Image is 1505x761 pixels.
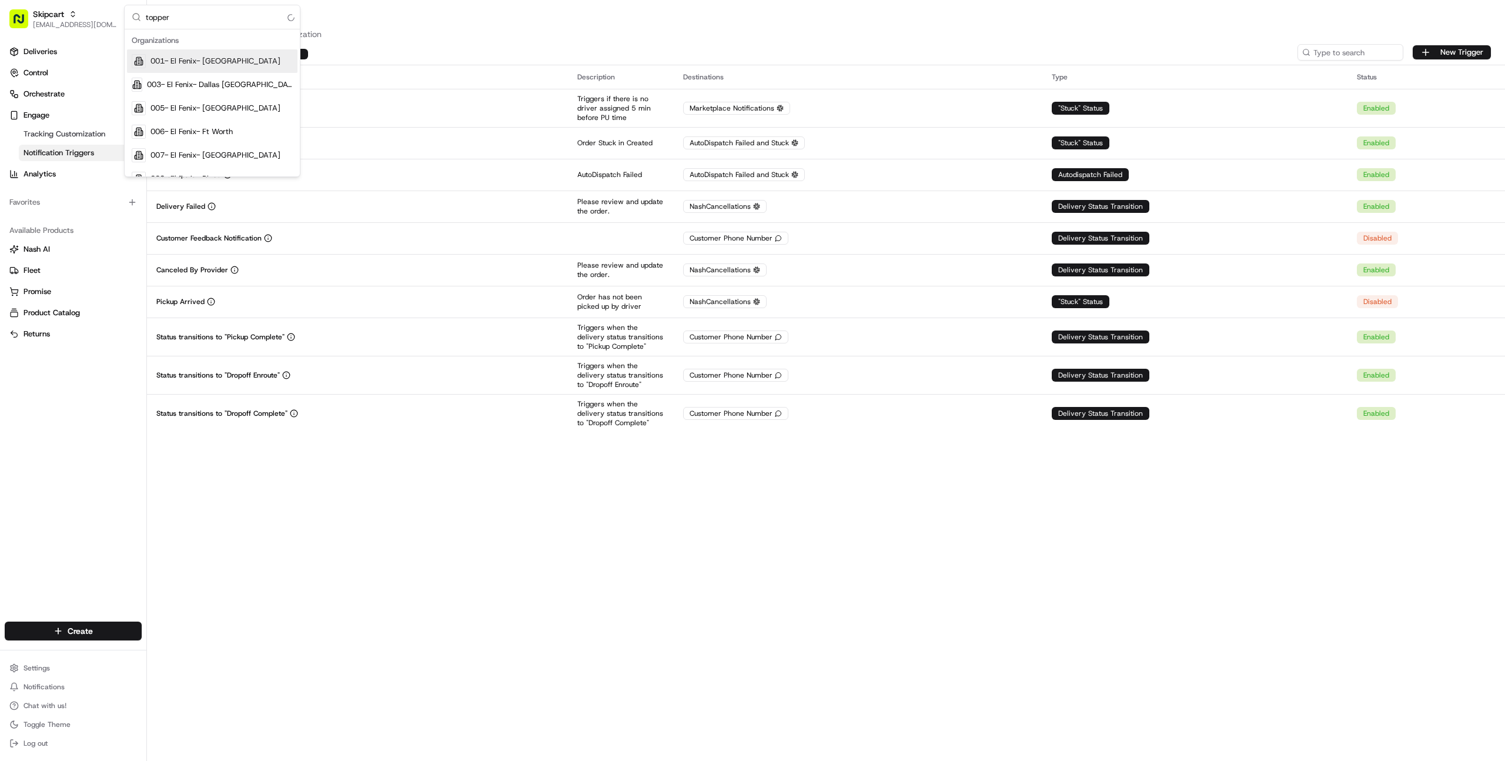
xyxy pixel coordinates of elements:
[12,153,79,162] div: Past conversations
[5,716,142,733] button: Toggle Theme
[24,215,33,224] img: 1736555255976-a54dd68f-1ca7-489b-9aae-adbdc363a1c4
[31,76,212,88] input: Got a question? Start typing here...
[683,232,788,245] div: Customer Phone Number
[24,244,50,255] span: Nash AI
[683,369,788,382] div: Customer Phone Number
[53,124,162,133] div: We're available if you need us!
[36,214,95,223] span: [PERSON_NAME]
[24,682,65,692] span: Notifications
[1357,295,1398,308] div: Disabled
[200,116,214,130] button: Start new chat
[19,126,128,142] a: Tracking Customization
[1357,331,1396,343] div: Enabled
[1357,168,1396,181] div: Enabled
[5,282,142,301] button: Promise
[1052,232,1149,245] div: Delivery Status Transition
[111,263,189,275] span: API Documentation
[5,165,142,183] a: Analytics
[5,735,142,752] button: Log out
[1052,136,1109,149] div: "Stuck" Status
[156,265,228,275] p: Canceled By Provider
[5,221,142,240] div: Available Products
[577,94,664,122] p: Triggers if there is no driver assigned 5 min before PU time
[24,286,51,297] span: Promise
[24,701,66,710] span: Chat with us!
[150,56,280,66] span: 001- El Fenix- [GEOGRAPHIC_DATA]
[683,168,805,181] div: AutoDispatch Failed and Stuck
[1357,200,1396,213] div: Enabled
[150,173,221,184] span: 008- El Fenix- Plano
[161,9,1491,28] h1: Notifications
[683,407,788,420] div: Customer Phone Number
[1413,45,1491,59] button: New Trigger
[104,214,128,223] span: [DATE]
[125,29,300,176] div: Suggestions
[24,263,90,275] span: Knowledge Base
[95,258,193,279] a: 💻API Documentation
[33,8,64,20] button: Skipcart
[127,32,297,49] div: Organizations
[24,46,57,57] span: Deliveries
[683,136,805,149] div: AutoDispatch Failed and Stuck
[5,303,142,322] button: Product Catalog
[1052,200,1149,213] div: Delivery Status Transition
[5,193,142,212] div: Favorites
[12,47,214,66] p: Welcome 👋
[1052,331,1149,343] div: Delivery Status Transition
[577,72,664,82] div: Description
[99,264,109,273] div: 💻
[5,660,142,676] button: Settings
[577,292,664,311] p: Order has not been picked up by driver
[577,399,664,428] p: Triggers when the delivery status transitions to "Dropoff Complete"
[5,42,142,61] a: Deliveries
[147,79,293,90] span: 003- El Fenix- Dallas [GEOGRAPHIC_DATA][PERSON_NAME]
[7,258,95,279] a: 📗Knowledge Base
[1052,102,1109,115] div: "Stuck" Status
[156,233,262,243] p: Customer Feedback Notification
[68,625,93,637] span: Create
[24,739,48,748] span: Log out
[5,622,142,640] button: Create
[1052,407,1149,420] div: Delivery Status Transition
[5,697,142,714] button: Chat with us!
[683,331,788,343] div: Customer Phone Number
[577,261,664,279] p: Please review and update the order.
[1357,102,1396,115] div: Enabled
[5,64,142,82] button: Control
[5,325,142,343] button: Returns
[146,5,293,29] input: Search...
[1357,136,1396,149] div: Enabled
[683,263,767,276] div: NashCancellations
[1357,263,1396,276] div: Enabled
[577,138,664,148] p: Order Stuck in Created
[683,295,767,308] div: NashCancellations
[577,323,664,351] p: Triggers when the delivery status transitions to "Pickup Complete"
[12,12,35,35] img: Nash
[156,371,280,380] p: Status transitions to "Dropoff Enroute"
[12,264,21,273] div: 📗
[5,679,142,695] button: Notifications
[33,20,117,29] span: [EMAIL_ADDRESS][DOMAIN_NAME]
[9,265,137,276] a: Fleet
[117,292,142,301] span: Pylon
[24,129,105,139] span: Tracking Customization
[683,72,1033,82] div: Destinations
[577,197,664,216] p: Please review and update the order.
[98,182,102,192] span: •
[150,150,280,161] span: 007- El Fenix- [GEOGRAPHIC_DATA]
[36,182,95,192] span: [PERSON_NAME]
[1052,72,1338,82] div: Type
[5,5,122,33] button: Skipcart[EMAIL_ADDRESS][DOMAIN_NAME]
[24,720,71,729] span: Toggle Theme
[1052,295,1109,308] div: "Stuck" Status
[24,663,50,673] span: Settings
[1052,263,1149,276] div: Delivery Status Transition
[24,183,33,192] img: 1736555255976-a54dd68f-1ca7-489b-9aae-adbdc363a1c4
[1052,168,1129,181] div: Autodispatch Failed
[161,28,1491,40] p: Manage notifications for your organization
[1357,72,1496,82] div: Status
[1357,407,1396,420] div: Enabled
[577,170,664,179] p: AutoDispatch Failed
[5,106,142,125] button: Engage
